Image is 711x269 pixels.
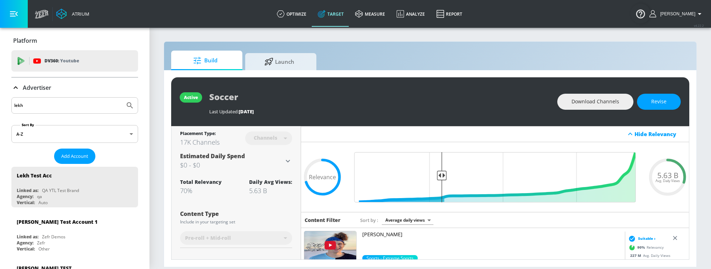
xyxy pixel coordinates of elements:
[178,52,232,69] span: Build
[250,135,281,141] div: Channels
[351,152,639,202] input: Final Threshold
[185,234,231,242] span: Pre-roll + Mid-roll
[180,220,292,224] div: Include in your targeting set
[572,97,619,106] span: Download Channels
[362,231,622,238] p: [PERSON_NAME]
[180,152,292,170] div: Estimated Daily Spend$0 - $0
[557,94,633,110] button: Download Channels
[54,149,95,164] button: Add Account
[627,242,664,253] div: Relevancy
[180,138,220,146] div: 17K Channels
[180,160,284,170] h3: $0 - $0
[655,179,680,182] span: Avg. Daily Views
[17,187,38,193] div: Linked as:
[627,253,670,258] div: Avg. Daily Views
[11,167,138,207] div: Lekh Test AccLinked as:QA YTL Test BrandAgency:qaVertical:Auto
[11,213,138,254] div: [PERSON_NAME] Test Account 1Linked as:Zefr DemosAgency:ZefrVertical:Other
[42,234,65,240] div: Zefr Demos
[11,50,138,72] div: DV360: Youtube
[38,246,50,252] div: Other
[634,130,685,138] div: Hide Relevancy
[362,255,418,261] span: Sports - Extreme Sports
[180,211,292,217] div: Content Type
[252,53,306,70] span: Launch
[17,246,35,252] div: Vertical:
[638,236,655,241] span: Suitable ›
[69,11,89,17] div: Atrium
[23,84,51,92] p: Advertiser
[184,94,198,100] div: active
[382,215,433,225] div: Average daily views
[42,187,79,193] div: QA YTL Test Brand
[431,1,468,27] a: Report
[17,193,33,200] div: Agency:
[17,240,33,246] div: Agency:
[309,174,336,180] span: Relevance
[20,123,36,127] label: Sort By
[17,200,35,206] div: Vertical:
[301,126,689,142] div: Hide Relevancy
[637,245,647,250] span: 90 %
[271,1,312,27] a: optimize
[14,101,122,110] input: Search by name
[630,253,643,258] span: 227 M
[657,172,678,179] span: 5.63 B
[304,231,356,261] img: UUOOw_13nkOTxEv-ZI3Hg0SQ
[122,98,138,113] button: Submit Search
[38,200,48,206] div: Auto
[637,94,681,110] button: Revise
[37,193,42,200] div: qa
[56,9,89,19] a: Atrium
[249,186,292,195] div: 5.63 B
[44,57,79,65] p: DV360:
[362,231,622,255] a: [PERSON_NAME]
[60,57,79,64] p: Youtube
[11,125,138,143] div: A-Z
[61,152,88,160] span: Add Account
[391,1,431,27] a: Analyze
[180,179,222,185] div: Total Relevancy
[651,97,667,106] span: Revise
[17,234,38,240] div: Linked as:
[209,108,550,115] div: Last Updated:
[17,218,98,225] div: [PERSON_NAME] Test Account 1
[13,37,37,45] p: Platform
[631,4,651,24] button: Open Resource Center
[360,217,378,223] span: Sort by
[362,255,418,261] div: 90.0%
[239,108,254,115] span: [DATE]
[17,172,52,179] div: Lekh Test Acc
[180,130,220,138] div: Placement Type:
[180,186,222,195] div: 70%
[37,240,45,246] div: Zefr
[11,78,138,98] div: Advertiser
[627,235,655,242] div: Suitable ›
[694,24,704,27] span: v 4.22.2
[11,31,138,51] div: Platform
[249,179,292,185] div: Daily Avg Views:
[657,11,695,16] span: login as: lekhraj.bhadava@zefr.com
[649,10,704,18] button: [PERSON_NAME]
[180,152,245,160] span: Estimated Daily Spend
[312,1,349,27] a: Target
[349,1,391,27] a: measure
[305,217,341,223] h6: Content Filter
